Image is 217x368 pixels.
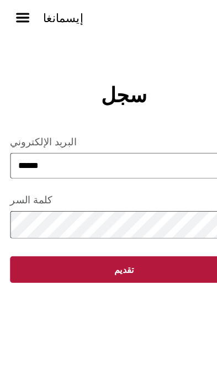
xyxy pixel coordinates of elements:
[89,73,129,94] h1: سجل
[9,170,208,180] label: كلمة السر
[38,10,73,22] div: إيسمانغا
[13,9,27,22] img: همبرغر
[9,224,208,248] button: تقديم
[9,119,208,129] label: البريد الإلكتروني
[33,10,93,22] a: إيسمانغا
